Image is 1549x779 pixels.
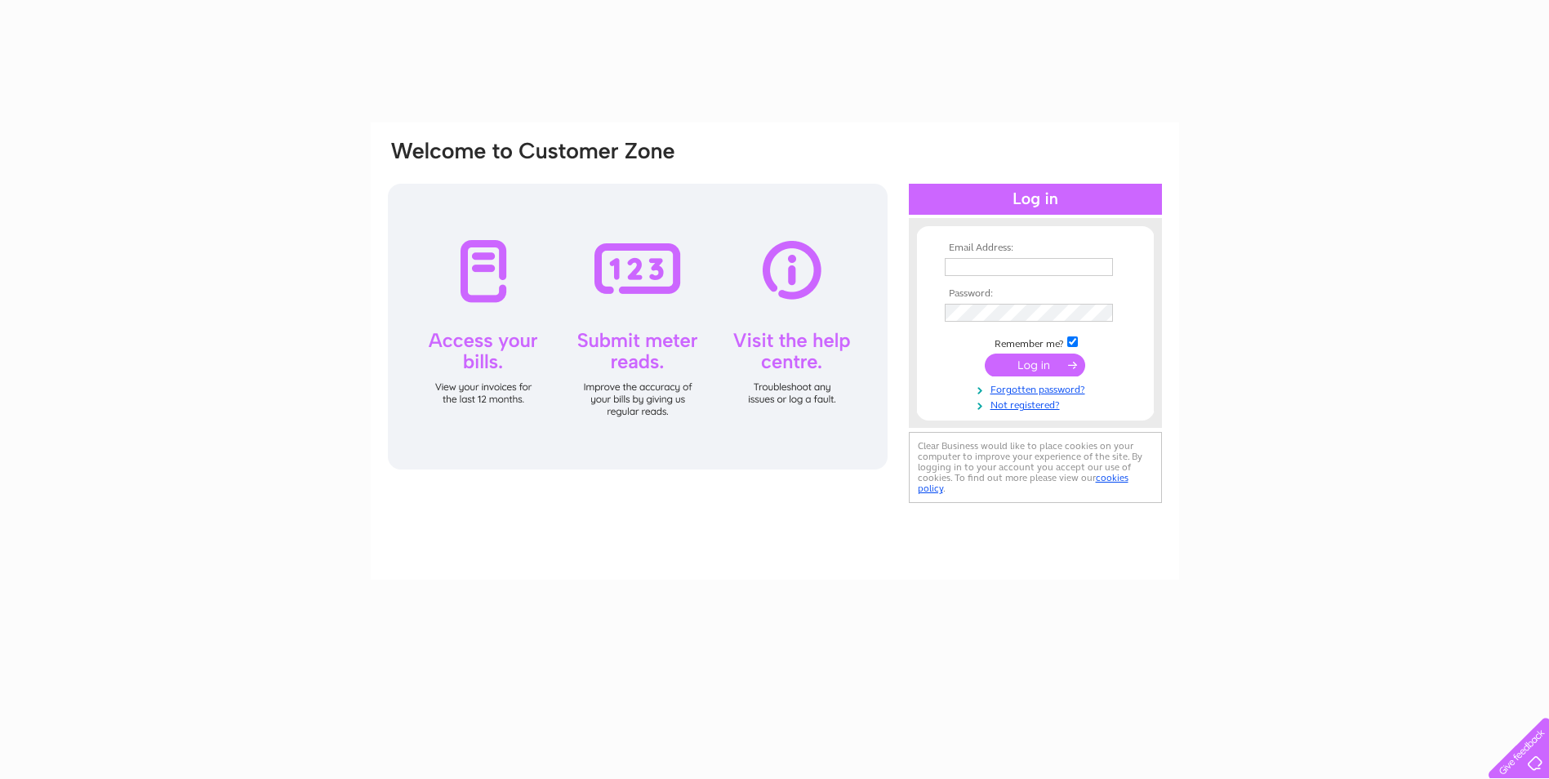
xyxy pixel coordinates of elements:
[945,396,1130,412] a: Not registered?
[985,354,1085,376] input: Submit
[941,288,1130,300] th: Password:
[909,432,1162,503] div: Clear Business would like to place cookies on your computer to improve your experience of the sit...
[941,243,1130,254] th: Email Address:
[941,334,1130,350] td: Remember me?
[945,381,1130,396] a: Forgotten password?
[918,472,1128,494] a: cookies policy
